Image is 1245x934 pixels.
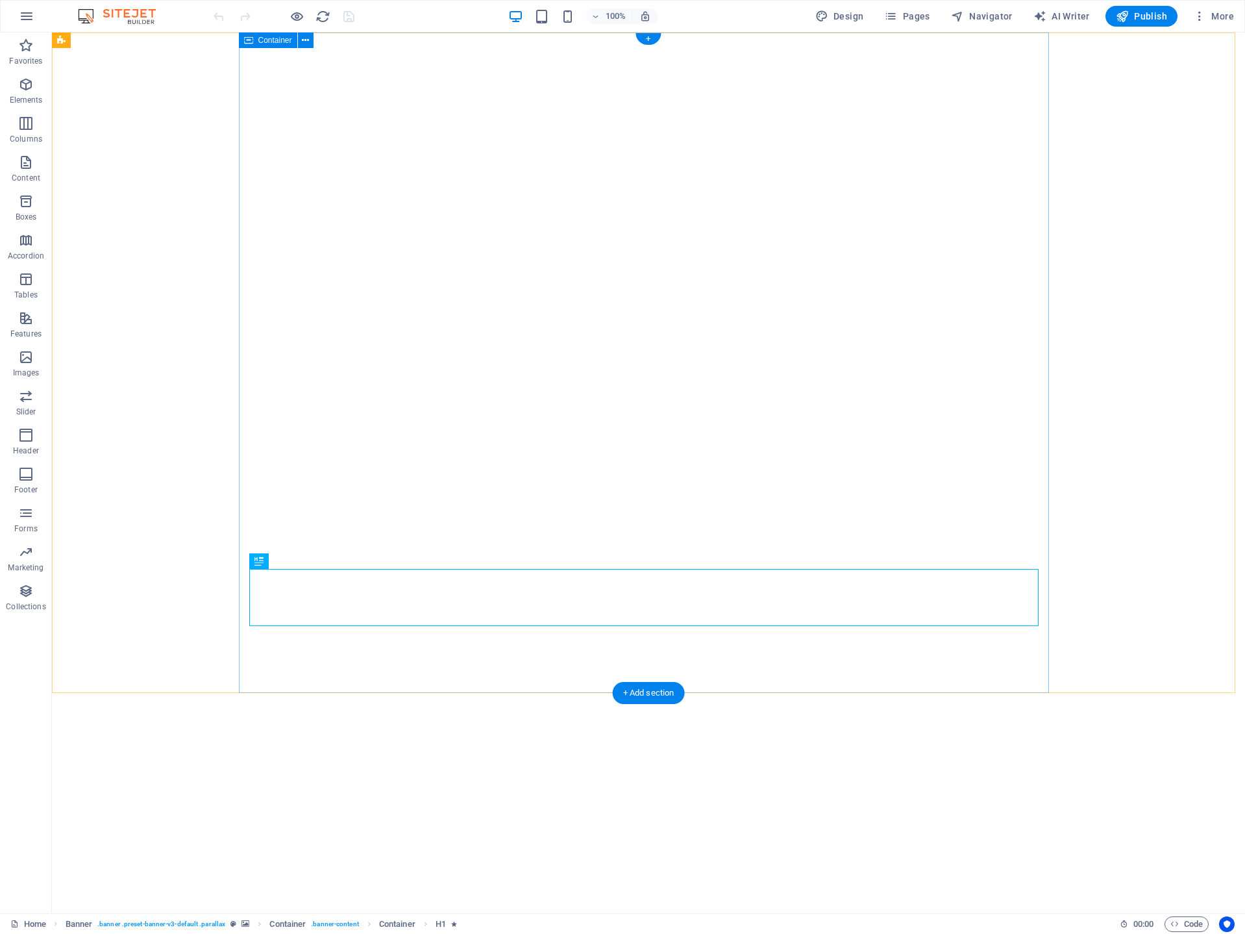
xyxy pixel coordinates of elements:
p: Footer [14,485,38,495]
span: . banner .preset-banner-v3-default .parallax [97,916,225,932]
p: Collections [6,601,45,612]
a: Click to cancel selection. Double-click to open Pages [10,916,46,932]
p: Accordion [8,251,44,261]
span: 00 00 [1133,916,1153,932]
div: + Add section [613,682,685,704]
span: Click to select. Double-click to edit [269,916,306,932]
img: Editor Logo [75,8,172,24]
h6: 100% [606,8,626,24]
p: Marketing [8,562,43,573]
div: + [635,33,661,45]
p: Slider [16,407,36,417]
i: Element contains an animation [451,920,457,928]
span: . banner-content [311,916,358,932]
p: Boxes [16,212,37,222]
button: Click here to leave preview mode and continue editing [289,8,304,24]
span: Code [1170,916,1203,932]
p: Content [12,173,40,183]
p: Images [13,368,40,378]
span: : [1142,919,1144,929]
p: Forms [14,524,38,534]
p: Favorites [9,56,42,66]
span: Navigator [951,10,1013,23]
button: Design [810,6,869,27]
button: AI Writer [1028,6,1095,27]
p: Columns [10,134,42,144]
button: reload [315,8,330,24]
span: Click to select. Double-click to edit [436,916,446,932]
button: Publish [1105,6,1177,27]
span: Click to select. Double-click to edit [66,916,93,932]
h6: Session time [1120,916,1154,932]
span: Publish [1116,10,1167,23]
i: Reload page [315,9,330,24]
button: Usercentrics [1219,916,1235,932]
p: Elements [10,95,43,105]
button: More [1188,6,1239,27]
span: More [1193,10,1234,23]
button: Pages [879,6,935,27]
span: Click to select. Double-click to edit [379,916,415,932]
span: Container [258,36,292,44]
div: Design (Ctrl+Alt+Y) [810,6,869,27]
i: This element contains a background [241,920,249,928]
button: Code [1165,916,1209,932]
button: 100% [586,8,632,24]
i: This element is a customizable preset [230,920,236,928]
p: Header [13,446,39,456]
i: On resize automatically adjust zoom level to fit chosen device. [639,10,651,22]
button: Navigator [946,6,1018,27]
p: Features [10,329,42,339]
nav: breadcrumb [66,916,458,932]
span: AI Writer [1033,10,1090,23]
span: Design [815,10,864,23]
span: Pages [884,10,930,23]
p: Tables [14,290,38,300]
